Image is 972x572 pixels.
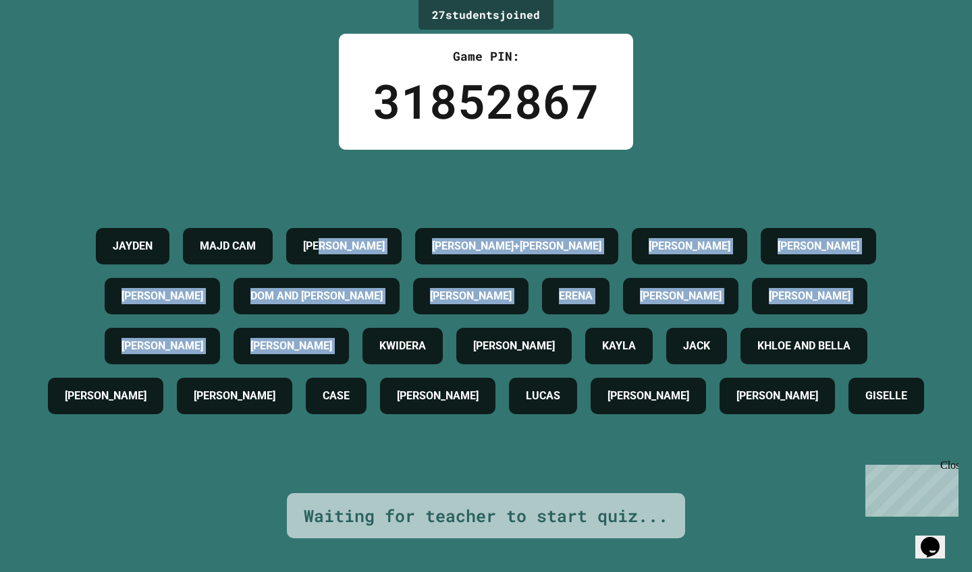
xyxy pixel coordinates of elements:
h4: [PERSON_NAME] [473,338,555,354]
h4: [PERSON_NAME] [430,288,512,304]
h4: [PERSON_NAME]+[PERSON_NAME] [432,238,601,254]
h4: [PERSON_NAME] [769,288,850,304]
div: 31852867 [373,65,599,136]
h4: DOM AND [PERSON_NAME] [250,288,383,304]
h4: JACK [683,338,710,354]
h4: [PERSON_NAME] [303,238,385,254]
h4: [PERSON_NAME] [778,238,859,254]
h4: KWIDERA [379,338,426,354]
iframe: chat widget [860,459,959,517]
h4: ERENA [559,288,593,304]
h4: [PERSON_NAME] [607,388,689,404]
iframe: chat widget [915,518,959,559]
div: Waiting for teacher to start quiz... [304,503,668,529]
h4: [PERSON_NAME] [194,388,275,404]
h4: [PERSON_NAME] [65,388,146,404]
h4: [PERSON_NAME] [122,338,203,354]
h4: JAYDEN [113,238,153,254]
h4: [PERSON_NAME] [397,388,479,404]
h4: [PERSON_NAME] [736,388,818,404]
h4: [PERSON_NAME] [250,338,332,354]
h4: MAJD CAM [200,238,256,254]
h4: LUCAS [526,388,560,404]
div: Game PIN: [373,47,599,65]
h4: KHLOE AND BELLA [757,338,850,354]
div: Chat with us now!Close [5,5,93,86]
h4: GISELLE [865,388,907,404]
h4: [PERSON_NAME] [640,288,722,304]
h4: [PERSON_NAME] [649,238,730,254]
h4: [PERSON_NAME] [122,288,203,304]
h4: KAYLA [602,338,636,354]
h4: CASE [323,388,350,404]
